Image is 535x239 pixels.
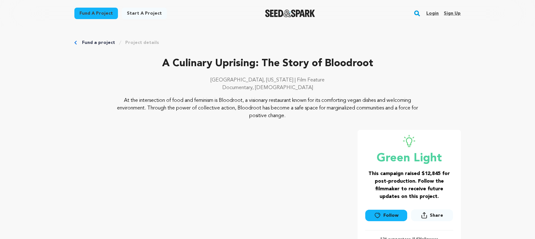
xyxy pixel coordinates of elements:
span: Share [430,212,443,219]
p: At the intersection of food and feminism is Bloodroot, a visionary restaurant known for its comfo... [113,97,422,120]
span: Share [411,209,453,224]
a: Seed&Spark Homepage [265,10,315,17]
a: Fund a project [74,8,118,19]
h3: This campaign raised $12,845 for post-production. Follow the filmmaker to receive future updates ... [365,170,453,200]
p: Documentary, [DEMOGRAPHIC_DATA] [74,84,461,92]
p: [GEOGRAPHIC_DATA], [US_STATE] | Film Feature [74,76,461,84]
p: Green Light [365,152,453,165]
a: Follow [365,210,407,221]
a: Login [426,8,439,18]
img: Seed&Spark Logo Dark Mode [265,10,315,17]
div: Breadcrumb [74,39,461,46]
button: Share [411,209,453,221]
a: Fund a project [82,39,115,46]
a: Sign up [444,8,461,18]
a: Start a project [122,8,167,19]
a: Project details [125,39,159,46]
p: A Culinary Uprising: The Story of Bloodroot [74,56,461,71]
